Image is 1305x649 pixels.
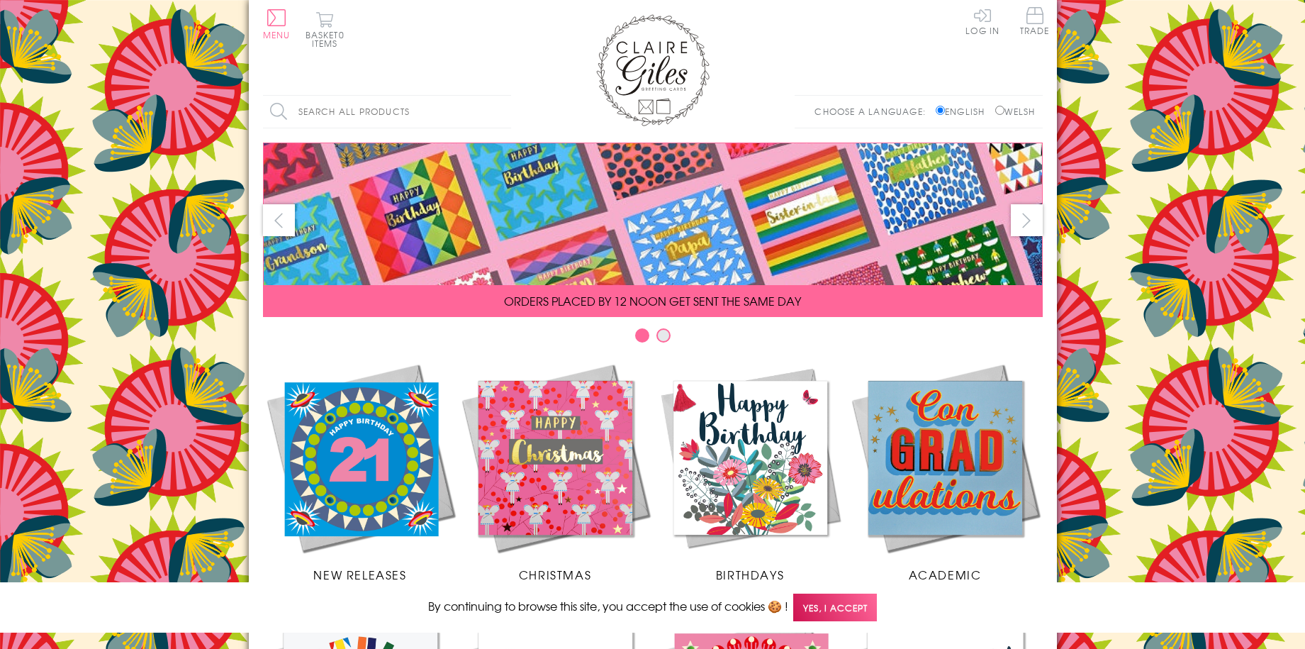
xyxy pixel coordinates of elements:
[936,105,992,118] label: English
[596,14,710,126] img: Claire Giles Greetings Cards
[1020,7,1050,35] span: Trade
[909,566,982,583] span: Academic
[656,328,671,343] button: Carousel Page 2
[458,360,653,583] a: Christmas
[716,566,784,583] span: Birthdays
[995,105,1036,118] label: Welsh
[936,106,945,115] input: English
[504,292,801,309] span: ORDERS PLACED BY 12 NOON GET SENT THE SAME DAY
[312,28,345,50] span: 0 items
[497,96,511,128] input: Search
[848,360,1043,583] a: Academic
[635,328,649,343] button: Carousel Page 1 (Current Slide)
[793,594,877,621] span: Yes, I accept
[1011,204,1043,236] button: next
[263,328,1043,350] div: Carousel Pagination
[313,566,406,583] span: New Releases
[306,11,345,48] button: Basket0 items
[653,360,848,583] a: Birthdays
[263,9,291,39] button: Menu
[1020,7,1050,38] a: Trade
[965,7,999,35] a: Log In
[263,204,295,236] button: prev
[263,28,291,41] span: Menu
[814,105,933,118] p: Choose a language:
[263,96,511,128] input: Search all products
[263,360,458,583] a: New Releases
[995,106,1004,115] input: Welsh
[519,566,591,583] span: Christmas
